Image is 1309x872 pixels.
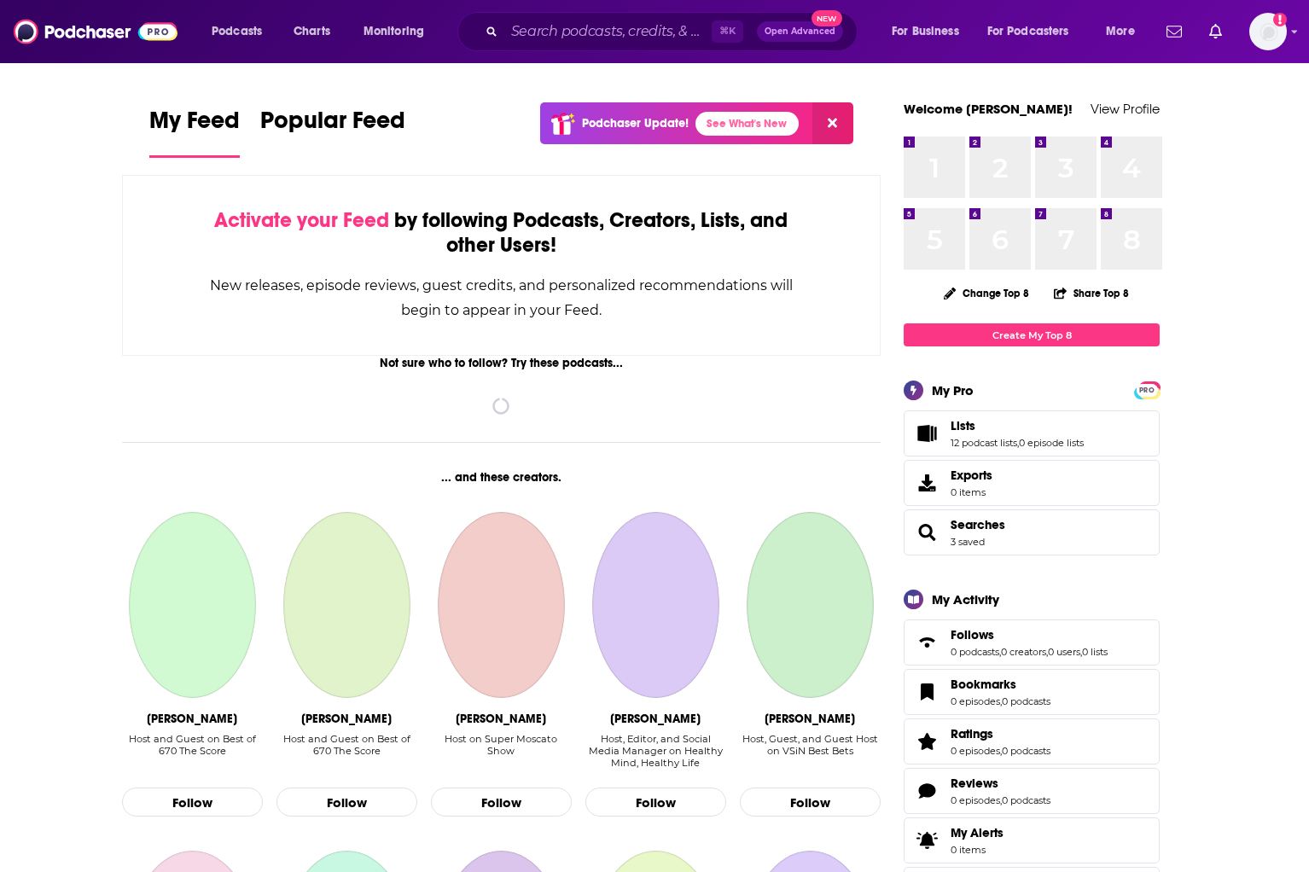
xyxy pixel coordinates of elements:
a: Bookmarks [910,680,944,704]
button: Open AdvancedNew [757,21,843,42]
span: My Feed [149,106,240,145]
a: 0 users [1048,646,1080,658]
span: , [1000,695,1002,707]
span: Podcasts [212,20,262,44]
a: See What's New [695,112,799,136]
button: Show profile menu [1249,13,1287,50]
a: Welcome [PERSON_NAME]! [904,101,1073,117]
div: Host, Editor, and Social Media Manager on Healthy Mind, Healthy Life [585,733,726,769]
span: 0 items [951,844,1004,856]
span: , [1080,646,1082,658]
a: Searches [951,517,1005,532]
span: Exports [951,468,992,483]
div: David Haugh [301,712,392,726]
span: Charts [294,20,330,44]
div: Host and Guest on Best of 670 The Score [276,733,417,757]
span: Follows [904,619,1160,666]
span: Ratings [951,726,993,741]
div: Host and Guest on Best of 670 The Score [122,733,263,757]
a: Bookmarks [951,677,1050,692]
a: 0 episode lists [1019,437,1084,449]
button: open menu [352,18,446,45]
span: , [1046,646,1048,658]
a: Charts [282,18,340,45]
span: Searches [904,509,1160,555]
span: Monitoring [364,20,424,44]
span: For Business [892,20,959,44]
div: Search podcasts, credits, & more... [474,12,874,51]
a: Wes Reynolds [747,512,873,698]
button: Follow [276,788,417,817]
div: Host and Guest on Best of 670 The Score [276,733,417,770]
span: , [1017,437,1019,449]
a: Reviews [910,779,944,803]
span: Open Advanced [765,27,835,36]
span: , [1000,794,1002,806]
span: Bookmarks [904,669,1160,715]
div: My Activity [932,591,999,607]
span: My Alerts [910,828,944,852]
a: Lists [951,418,1084,433]
p: Podchaser Update! [582,116,689,131]
a: 0 episodes [951,745,1000,757]
span: Exports [910,471,944,495]
div: New releases, episode reviews, guest credits, and personalized recommendations will begin to appe... [208,273,794,323]
a: Follows [951,627,1108,642]
button: Follow [740,788,881,817]
a: Reviews [951,776,1050,791]
span: Popular Feed [260,106,405,145]
div: Not sure who to follow? Try these podcasts... [122,356,881,370]
a: 0 creators [1001,646,1046,658]
a: My Feed [149,106,240,158]
a: Mike Mulligan [129,512,255,698]
a: David Haugh [283,512,410,698]
span: Lists [904,410,1160,456]
input: Search podcasts, credits, & more... [504,18,712,45]
span: My Alerts [951,825,1004,840]
a: Ratings [910,730,944,753]
a: Popular Feed [260,106,405,158]
div: Host, Guest, and Guest Host on VSiN Best Bets [740,733,881,770]
a: Follows [910,631,944,654]
button: open menu [976,18,1094,45]
a: Show notifications dropdown [1202,17,1229,46]
img: Podchaser - Follow, Share and Rate Podcasts [14,15,177,48]
a: 3 saved [951,536,985,548]
a: Searches [910,520,944,544]
span: Follows [951,627,994,642]
a: PRO [1137,383,1157,396]
div: Mike Mulligan [147,712,237,726]
span: PRO [1137,384,1157,397]
button: Change Top 8 [934,282,1039,304]
span: , [999,646,1001,658]
img: User Profile [1249,13,1287,50]
a: Exports [904,460,1160,506]
a: 0 podcasts [1002,794,1050,806]
a: Avik Chakraborty [592,512,718,698]
div: Host on Super Moscato Show [431,733,572,757]
div: Vincent Moscato [456,712,546,726]
a: 0 podcasts [1002,745,1050,757]
a: 0 podcasts [951,646,999,658]
a: Create My Top 8 [904,323,1160,346]
button: open menu [1094,18,1156,45]
span: Reviews [904,768,1160,814]
span: 0 items [951,486,992,498]
div: Host on Super Moscato Show [431,733,572,770]
div: Host, Guest, and Guest Host on VSiN Best Bets [740,733,881,757]
a: 0 lists [1082,646,1108,658]
span: , [1000,745,1002,757]
div: Avik Chakraborty [610,712,701,726]
a: 0 episodes [951,695,1000,707]
div: Host and Guest on Best of 670 The Score [122,733,263,770]
span: ⌘ K [712,20,743,43]
a: 0 podcasts [1002,695,1050,707]
div: My Pro [932,382,974,398]
a: 0 episodes [951,794,1000,806]
div: by following Podcasts, Creators, Lists, and other Users! [208,208,794,258]
button: open menu [200,18,284,45]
